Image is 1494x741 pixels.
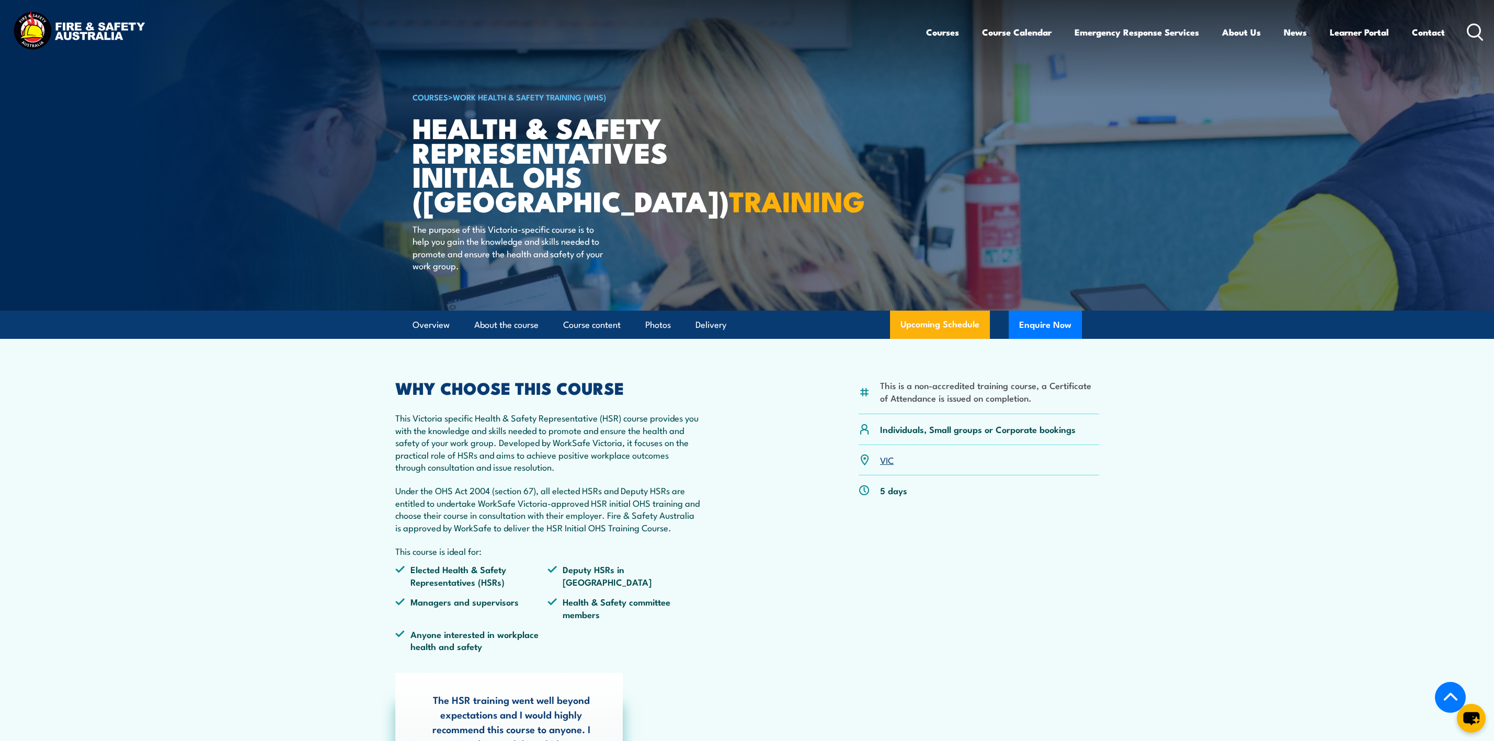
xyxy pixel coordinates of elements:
[645,311,671,339] a: Photos
[413,90,671,103] h6: >
[1222,18,1261,46] a: About Us
[890,311,990,339] a: Upcoming Schedule
[395,380,701,395] h2: WHY CHOOSE THIS COURSE
[926,18,959,46] a: Courses
[880,453,894,466] a: VIC
[1330,18,1389,46] a: Learner Portal
[395,412,701,473] p: This Victoria specific Health & Safety Representative (HSR) course provides you with the knowledg...
[395,628,548,653] li: Anyone interested in workplace health and safety
[413,311,450,339] a: Overview
[413,91,448,102] a: COURSES
[413,223,603,272] p: The purpose of this Victoria-specific course is to help you gain the knowledge and skills needed ...
[395,545,701,557] p: This course is ideal for:
[395,563,548,588] li: Elected Health & Safety Representatives (HSRs)
[395,596,548,620] li: Managers and supervisors
[548,596,700,620] li: Health & Safety committee members
[982,18,1052,46] a: Course Calendar
[413,115,671,213] h1: Health & Safety Representatives Initial OHS ([GEOGRAPHIC_DATA])
[563,311,621,339] a: Course content
[548,563,700,588] li: Deputy HSRs in [GEOGRAPHIC_DATA]
[880,484,907,496] p: 5 days
[880,423,1076,435] p: Individuals, Small groups or Corporate bookings
[1284,18,1307,46] a: News
[1412,18,1445,46] a: Contact
[453,91,606,102] a: Work Health & Safety Training (WHS)
[395,484,701,533] p: Under the OHS Act 2004 (section 67), all elected HSRs and Deputy HSRs are entitled to undertake W...
[695,311,726,339] a: Delivery
[1075,18,1199,46] a: Emergency Response Services
[880,379,1099,404] li: This is a non-accredited training course, a Certificate of Attendance is issued on completion.
[474,311,539,339] a: About the course
[1457,704,1486,733] button: chat-button
[1009,311,1082,339] button: Enquire Now
[729,178,865,222] strong: TRAINING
